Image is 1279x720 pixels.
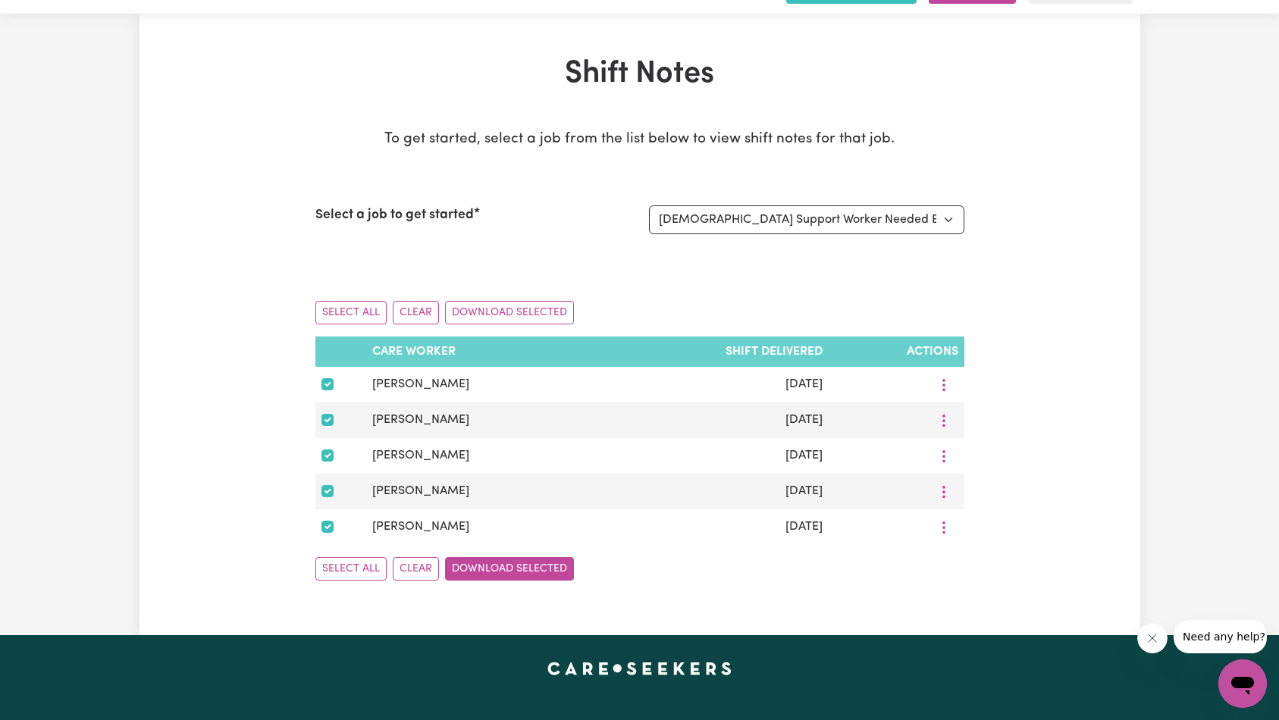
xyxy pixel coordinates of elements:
span: [PERSON_NAME] [372,485,469,497]
span: [PERSON_NAME] [372,378,469,390]
button: Select All [315,301,387,324]
button: Download Selected [445,557,574,581]
td: [DATE] [597,402,829,438]
td: [DATE] [597,509,829,545]
button: More options [929,373,958,396]
button: Clear [393,301,439,324]
span: Care Worker [372,346,456,358]
span: [PERSON_NAME] [372,414,469,426]
td: [DATE] [597,367,829,402]
button: More options [929,444,958,468]
button: More options [929,409,958,432]
a: Careseekers home page [547,662,732,675]
iframe: Close message [1137,623,1168,653]
button: Select All [315,557,387,581]
iframe: Button to launch messaging window [1218,659,1267,708]
label: Select a job to get started [315,205,474,225]
button: More options [929,480,958,503]
span: [PERSON_NAME] [372,449,469,462]
td: [DATE] [597,438,829,474]
th: Actions [829,337,964,367]
span: [PERSON_NAME] [372,521,469,533]
button: Download Selected [445,301,574,324]
button: More options [929,515,958,539]
td: [DATE] [597,474,829,509]
th: Shift delivered [597,337,829,367]
h1: Shift Notes [315,56,964,92]
p: To get started, select a job from the list below to view shift notes for that job. [315,129,964,151]
button: Clear [393,557,439,581]
iframe: Message from company [1174,620,1267,653]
